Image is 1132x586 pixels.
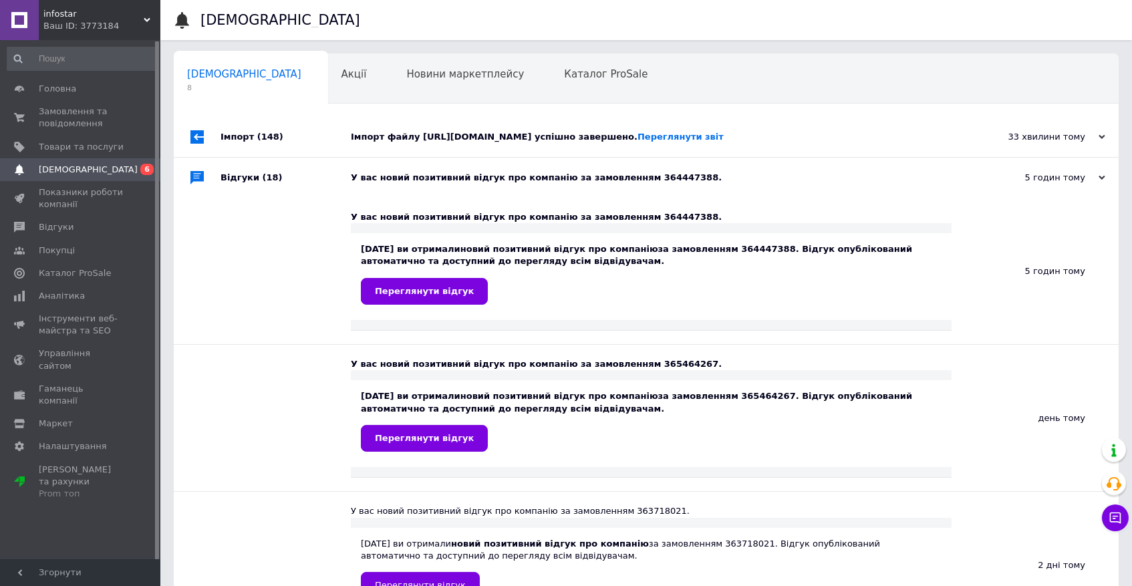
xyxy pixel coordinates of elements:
[43,8,144,20] span: infostar
[361,390,942,451] div: [DATE] ви отримали за замовленням 365464267. Відгук опублікований автоматично та доступний до пер...
[564,68,648,80] span: Каталог ProSale
[39,347,124,372] span: Управління сайтом
[43,20,160,32] div: Ваш ID: 3773184
[351,131,972,143] div: Імпорт файлу [URL][DOMAIN_NAME] успішно завершено.
[972,131,1105,143] div: 33 хвилини тому
[221,158,351,198] div: Відгуки
[39,186,124,210] span: Показники роботи компанії
[263,172,283,182] span: (18)
[460,244,658,254] b: новий позитивний відгук про компанію
[187,68,301,80] span: [DEMOGRAPHIC_DATA]
[638,132,724,142] a: Переглянути звіт
[39,83,76,95] span: Головна
[460,391,658,401] b: новий позитивний відгук про компанію
[39,141,124,153] span: Товари та послуги
[361,425,488,452] a: Переглянути відгук
[221,117,351,157] div: Імпорт
[952,345,1119,491] div: день тому
[952,198,1119,344] div: 5 годин тому
[7,47,158,71] input: Пошук
[351,505,952,517] div: У вас новий позитивний відгук про компанію за замовленням 363718021.
[39,221,74,233] span: Відгуки
[351,358,952,370] div: У вас новий позитивний відгук про компанію за замовленням 365464267.
[375,286,474,296] span: Переглянути відгук
[39,164,138,176] span: [DEMOGRAPHIC_DATA]
[200,12,360,28] h1: [DEMOGRAPHIC_DATA]
[972,172,1105,184] div: 5 годин тому
[39,383,124,407] span: Гаманець компанії
[451,539,649,549] b: новий позитивний відгук про компанію
[341,68,367,80] span: Акції
[361,243,942,304] div: [DATE] ви отримали за замовленням 364447388. Відгук опублікований автоматично та доступний до пер...
[39,106,124,130] span: Замовлення та повідомлення
[1102,504,1129,531] button: Чат з покупцем
[39,418,73,430] span: Маркет
[39,245,75,257] span: Покупці
[39,464,124,500] span: [PERSON_NAME] та рахунки
[375,433,474,443] span: Переглянути відгук
[361,278,488,305] a: Переглянути відгук
[257,132,283,142] span: (148)
[187,83,301,93] span: 8
[351,211,952,223] div: У вас новий позитивний відгук про компанію за замовленням 364447388.
[351,172,972,184] div: У вас новий позитивний відгук про компанію за замовленням 364447388.
[39,313,124,337] span: Інструменти веб-майстра та SEO
[140,164,154,175] span: 6
[39,290,85,302] span: Аналітика
[39,488,124,500] div: Prom топ
[39,440,107,452] span: Налаштування
[406,68,524,80] span: Новини маркетплейсу
[39,267,111,279] span: Каталог ProSale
